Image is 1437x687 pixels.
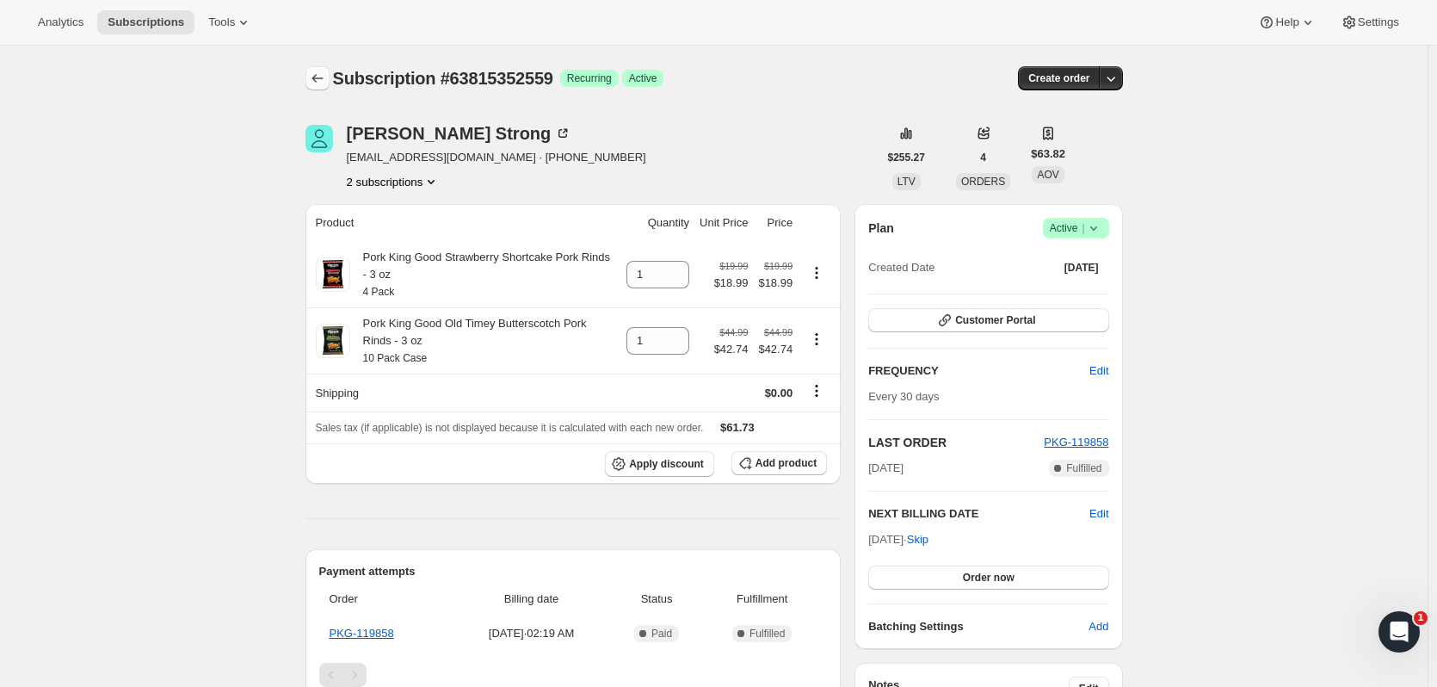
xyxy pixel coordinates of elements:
span: Apply discount [629,457,704,471]
span: [DATE] [868,460,904,477]
button: PKG-119858 [1044,434,1108,451]
a: PKG-119858 [330,627,394,640]
span: Order now [963,571,1015,585]
span: Paid [651,627,672,641]
span: Fulfilled [749,627,785,641]
span: Status [616,591,697,608]
small: 10 Pack Case [363,352,428,364]
span: [DATE] [1064,261,1099,275]
button: Apply discount [605,451,714,477]
button: Subscriptions [305,66,330,90]
button: Add product [731,451,827,475]
span: $18.99 [758,275,793,292]
th: Shipping [305,374,622,412]
span: ORDERS [961,176,1005,188]
img: product img [316,257,350,292]
img: product img [316,324,350,358]
span: $255.27 [888,151,925,164]
span: Subscriptions [108,15,184,29]
span: | [1082,221,1084,235]
button: Product actions [803,330,830,349]
h2: Plan [868,220,894,237]
button: Tools [198,10,262,34]
iframe: Intercom live chat [1378,611,1420,653]
span: Tools [208,15,235,29]
button: Skip [897,526,939,554]
span: Add [1089,618,1108,635]
th: Product [305,204,622,242]
span: $0.00 [765,387,793,399]
h2: LAST ORDER [868,434,1044,451]
span: [EMAIL_ADDRESS][DOMAIN_NAME] · [PHONE_NUMBER] [347,149,646,166]
span: $63.82 [1031,145,1065,163]
th: Order [319,580,453,618]
small: 4 Pack [363,286,395,298]
span: Fulfillment [707,591,817,608]
span: Fulfilled [1066,461,1101,475]
span: Recurring [567,71,612,85]
span: Billing date [457,591,606,608]
span: 4 [980,151,986,164]
button: [DATE] [1054,256,1109,280]
small: $19.99 [764,261,793,271]
span: $42.74 [758,341,793,358]
div: Pork King Good Old Timey Butterscotch Pork Rinds - 3 oz [350,315,617,367]
span: Sales tax (if applicable) is not displayed because it is calculated with each new order. [316,422,704,434]
button: Shipping actions [803,381,830,400]
button: Product actions [803,263,830,282]
th: Price [753,204,798,242]
span: Subscription #63815352559 [333,69,553,88]
span: Settings [1358,15,1399,29]
span: 1 [1414,611,1428,625]
small: $44.99 [719,327,748,337]
span: $18.99 [714,275,749,292]
span: [DATE] · 02:19 AM [457,625,606,642]
button: Edit [1089,505,1108,523]
button: Order now [868,566,1108,590]
span: Skip [907,531,928,548]
button: Create order [1018,66,1100,90]
button: Analytics [28,10,94,34]
button: Help [1248,10,1326,34]
span: Every 30 days [868,390,939,403]
span: [DATE] · [868,533,928,546]
th: Unit Price [694,204,753,242]
button: Customer Portal [868,308,1108,332]
button: Edit [1079,357,1119,385]
nav: Pagination [319,663,828,687]
span: $61.73 [720,421,755,434]
h2: Payment attempts [319,563,828,580]
span: Active [629,71,657,85]
div: [PERSON_NAME] Strong [347,125,572,142]
button: $255.27 [878,145,935,170]
button: Settings [1330,10,1409,34]
span: $42.74 [714,341,749,358]
th: Quantity [621,204,694,242]
button: Subscriptions [97,10,194,34]
h2: FREQUENCY [868,362,1089,380]
h6: Batching Settings [868,618,1089,635]
span: Edit [1089,362,1108,380]
span: Help [1275,15,1298,29]
h2: NEXT BILLING DATE [868,505,1089,523]
span: AOV [1037,169,1058,181]
small: $19.99 [719,261,748,271]
a: PKG-119858 [1044,436,1108,449]
div: Pork King Good Strawberry Shortcake Pork Rinds - 3 oz [350,249,617,300]
span: Add product [756,456,817,470]
span: Created Date [868,259,934,276]
button: 4 [970,145,996,170]
span: Customer Portal [955,313,1035,327]
span: Create order [1028,71,1089,85]
span: Active [1050,220,1102,237]
small: $44.99 [764,327,793,337]
span: Analytics [38,15,83,29]
button: Product actions [347,173,441,190]
button: Add [1078,613,1119,641]
span: LTV [897,176,916,188]
span: Chuck Strong [305,125,333,152]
